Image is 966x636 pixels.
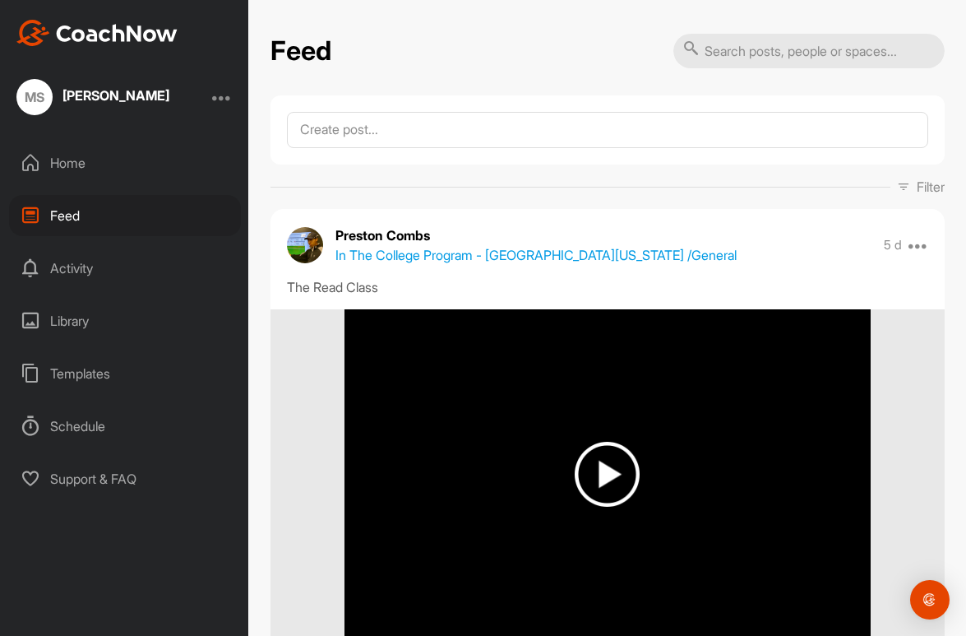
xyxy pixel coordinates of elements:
[673,34,945,68] input: Search posts, people or spaces...
[16,20,178,46] img: CoachNow
[270,35,331,67] h2: Feed
[9,406,241,447] div: Schedule
[9,142,241,183] div: Home
[62,89,169,102] div: [PERSON_NAME]
[287,227,323,263] img: avatar
[9,300,241,341] div: Library
[335,225,737,245] p: Preston Combs
[335,245,737,265] p: In The College Program - [GEOGRAPHIC_DATA][US_STATE] / General
[9,458,241,499] div: Support & FAQ
[910,580,950,620] div: Open Intercom Messenger
[575,442,640,507] img: play
[287,277,928,297] div: The Read Class
[9,248,241,289] div: Activity
[9,353,241,394] div: Templates
[884,237,902,253] p: 5 d
[917,177,945,197] p: Filter
[9,195,241,236] div: Feed
[16,79,53,115] div: MS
